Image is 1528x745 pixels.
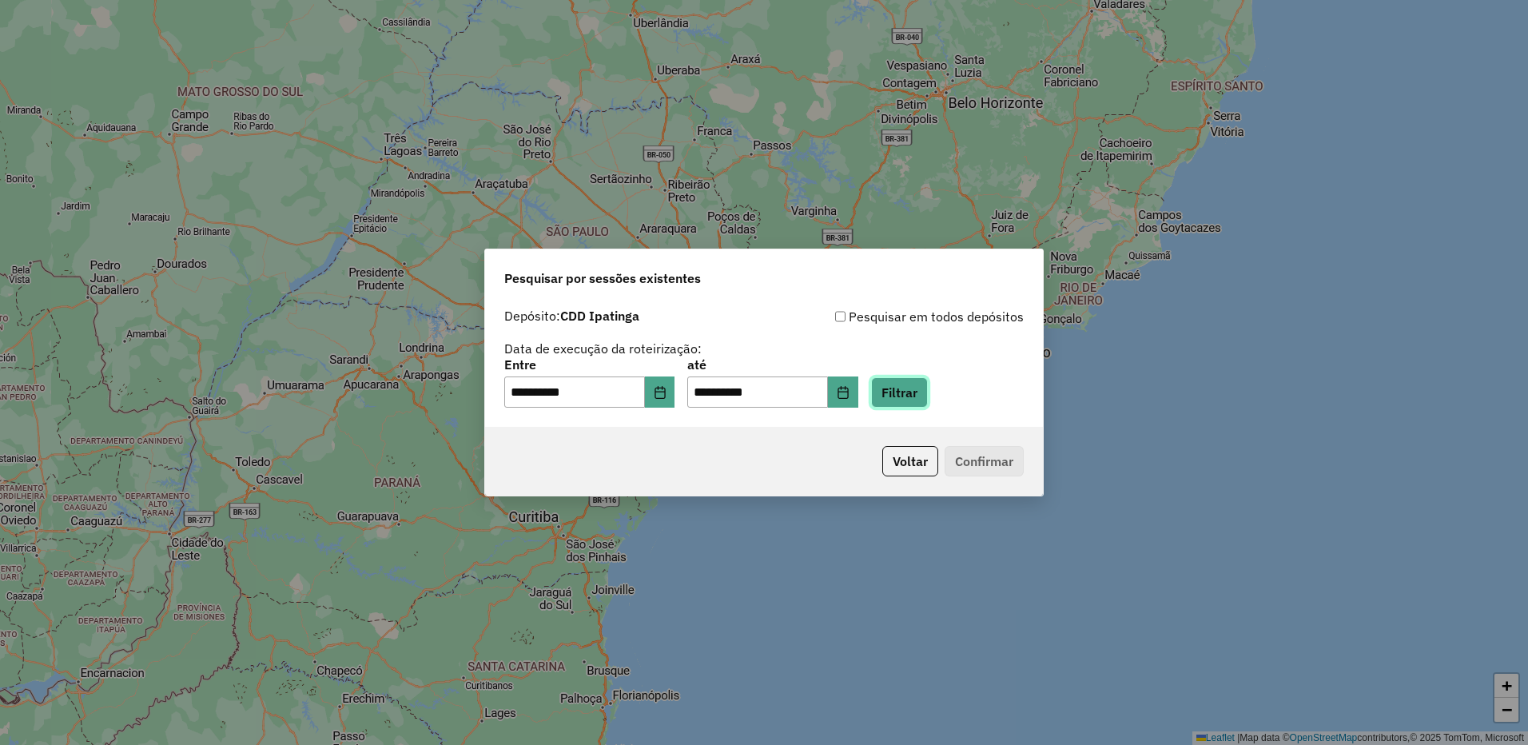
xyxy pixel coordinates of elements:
[882,446,938,476] button: Voltar
[560,308,639,324] strong: CDD Ipatinga
[828,376,858,408] button: Choose Date
[764,307,1024,326] div: Pesquisar em todos depósitos
[504,355,674,374] label: Entre
[871,377,928,408] button: Filtrar
[645,376,675,408] button: Choose Date
[687,355,858,374] label: até
[504,269,701,288] span: Pesquisar por sessões existentes
[504,306,639,325] label: Depósito:
[504,339,702,358] label: Data de execução da roteirização:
